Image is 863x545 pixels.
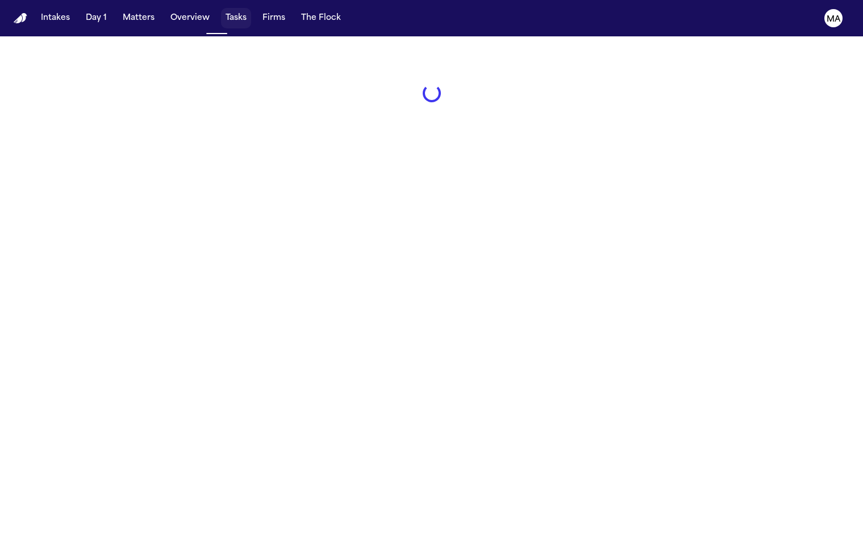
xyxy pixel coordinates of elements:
button: Day 1 [81,8,111,28]
button: The Flock [297,8,345,28]
img: Finch Logo [14,13,27,24]
button: Intakes [36,8,74,28]
button: Tasks [221,8,251,28]
button: Firms [258,8,290,28]
button: Matters [118,8,159,28]
button: Overview [166,8,214,28]
a: Home [14,13,27,24]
